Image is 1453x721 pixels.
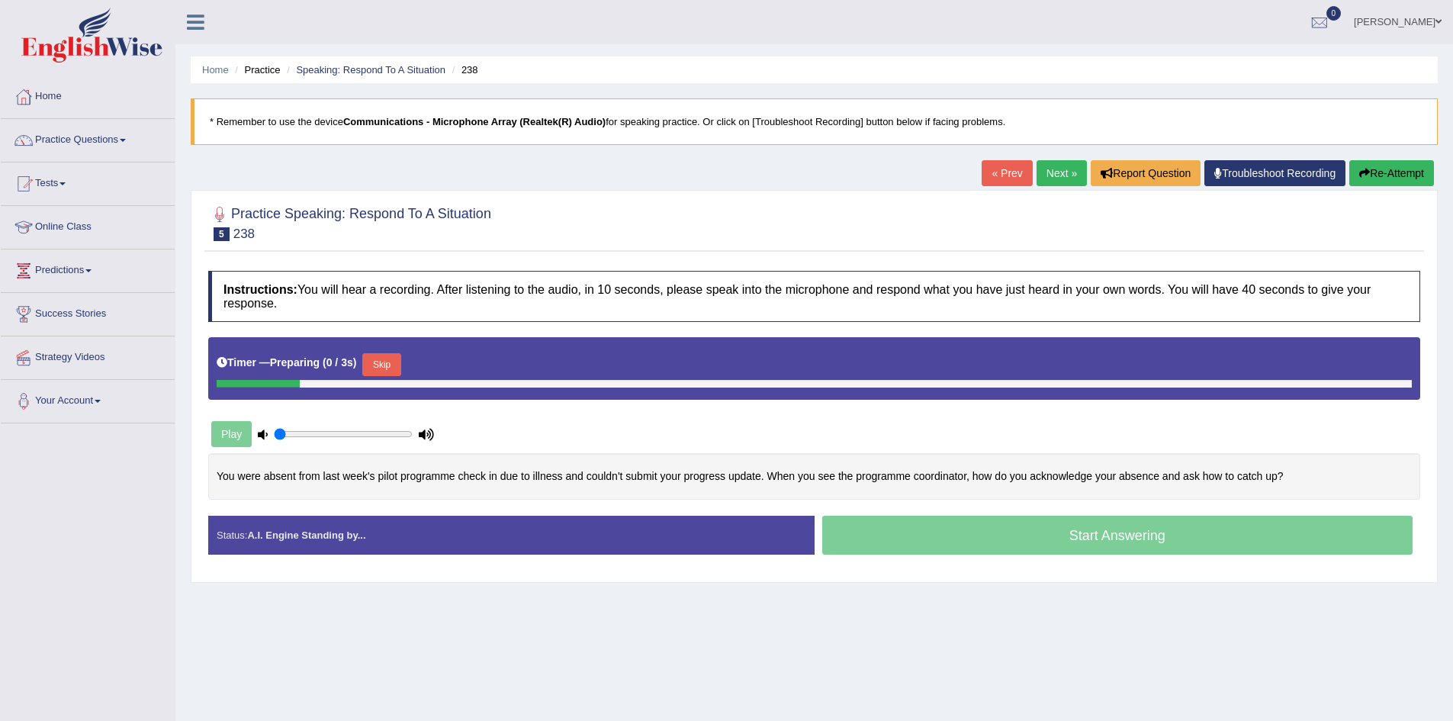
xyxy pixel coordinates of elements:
a: Strategy Videos [1,336,175,375]
a: Practice Questions [1,119,175,157]
b: ) [353,356,357,369]
div: Status: [208,516,815,555]
b: Instructions: [223,283,297,296]
h4: You will hear a recording. After listening to the audio, in 10 seconds, please speak into the mic... [208,271,1420,322]
button: Re-Attempt [1349,160,1434,186]
small: 238 [233,227,255,241]
strong: A.I. Engine Standing by... [247,529,365,541]
a: « Prev [982,160,1032,186]
a: Predictions [1,249,175,288]
a: Success Stories [1,293,175,331]
b: ( [323,356,326,369]
li: Practice [231,63,280,77]
b: Communications - Microphone Array (Realtek(R) Audio) [343,116,606,127]
button: Skip [362,353,400,376]
a: Troubleshoot Recording [1204,160,1345,186]
span: 5 [214,227,230,241]
a: Your Account [1,380,175,418]
div: You were absent from last week's pilot programme check in due to illness and couldn't submit your... [208,453,1420,500]
b: 0 / 3s [326,356,353,369]
li: 238 [448,63,478,77]
a: Home [1,76,175,114]
h5: Timer — [217,357,356,369]
a: Home [202,64,229,76]
a: Online Class [1,206,175,244]
span: 0 [1326,6,1342,21]
b: Preparing [270,356,320,369]
h2: Practice Speaking: Respond To A Situation [208,203,491,241]
button: Report Question [1091,160,1201,186]
a: Next » [1037,160,1087,186]
a: Tests [1,163,175,201]
blockquote: * Remember to use the device for speaking practice. Or click on [Troubleshoot Recording] button b... [191,98,1438,145]
a: Speaking: Respond To A Situation [296,64,445,76]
